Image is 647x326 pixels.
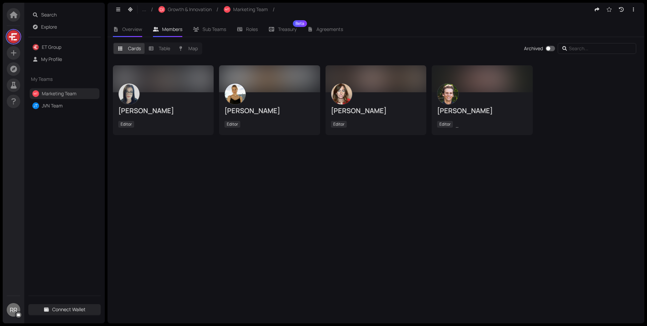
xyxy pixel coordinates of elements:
[278,27,297,32] span: Treasury
[155,4,215,15] button: GIGrowth & Innovation
[41,9,97,20] span: Search
[293,20,307,27] sup: Beta
[31,75,86,83] span: My Teams
[168,6,212,13] span: Growth & Innovation
[331,121,347,128] span: Editor
[10,303,17,317] span: RR
[42,90,76,97] a: Marketing Team
[118,121,134,128] span: Editor
[220,4,271,15] button: MTMarketing Team
[203,26,226,32] span: Sub Teams
[569,45,627,52] input: Search...
[160,7,164,12] span: GI
[139,4,150,15] button: ...
[331,106,421,116] div: [PERSON_NAME]
[7,30,20,43] img: LsfHRQdbm8.jpeg
[225,8,229,11] span: MT
[142,6,146,13] span: ...
[224,121,240,128] span: Editor
[41,24,57,30] a: Explore
[52,306,86,313] span: Connect Wallet
[524,45,543,52] div: Archived
[118,106,208,116] div: [PERSON_NAME]
[225,84,246,104] img: Mw3MYn5qax.jpeg
[28,71,101,87] div: My Teams
[437,106,527,116] div: [PERSON_NAME]
[122,26,142,32] span: Overview
[437,84,458,104] img: OOp-x9CS-u.jpeg
[316,26,343,32] span: Agreements
[437,121,453,128] span: Editor
[41,56,62,62] a: My Profile
[331,84,352,104] img: KXyGO068ag.jpeg
[28,304,101,315] button: Connect Wallet
[233,6,268,13] span: Marketing Team
[119,84,140,104] img: xgxeZTt-51.jpeg
[42,44,61,50] a: ET Group
[42,102,63,109] a: JVN Team
[456,121,588,128] span: [GEOGRAPHIC_DATA], [GEOGRAPHIC_DATA], [GEOGRAPHIC_DATA]
[224,106,314,116] div: [PERSON_NAME]
[246,26,258,32] span: Roles
[162,26,182,32] span: Members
